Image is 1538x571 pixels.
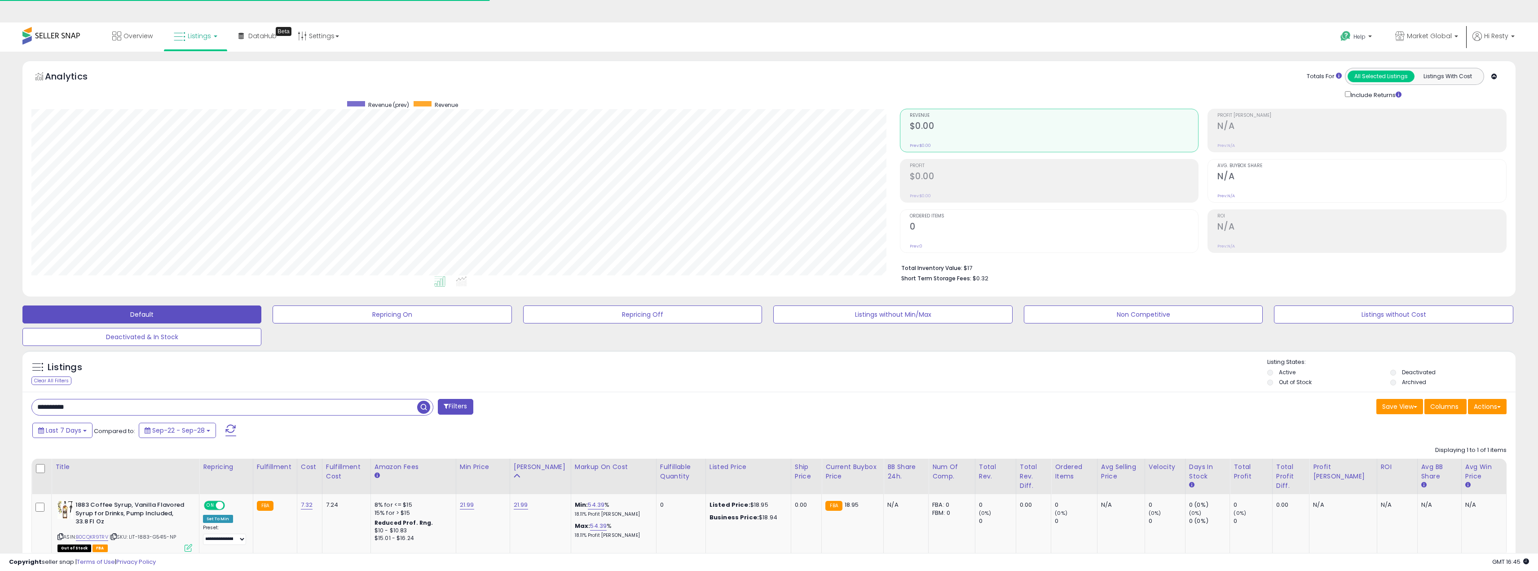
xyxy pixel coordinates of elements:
[188,31,211,40] span: Listings
[910,113,1199,118] span: Revenue
[932,501,968,509] div: FBA: 0
[106,22,159,49] a: Overview
[9,558,42,566] strong: Copyright
[45,70,105,85] h5: Analytics
[1279,378,1312,386] label: Out of Stock
[116,558,156,566] a: Privacy Policy
[167,22,224,49] a: Listings
[375,519,433,527] b: Reduced Prof. Rng.
[57,501,192,551] div: ASIN:
[514,462,567,472] div: [PERSON_NAME]
[1055,462,1093,481] div: Ordered Items
[1234,509,1246,517] small: (0%)
[326,501,364,509] div: 7.24
[301,500,313,509] a: 7.32
[460,500,474,509] a: 21.99
[1101,501,1138,509] div: N/A
[1274,305,1513,323] button: Listings without Cost
[1388,22,1465,52] a: Market Global
[1279,368,1296,376] label: Active
[93,544,108,552] span: FBA
[710,501,784,509] div: $18.95
[257,462,293,472] div: Fulfillment
[224,502,238,509] span: OFF
[1217,193,1235,199] small: Prev: N/A
[1276,501,1303,509] div: 0.00
[48,361,82,374] h5: Listings
[910,143,931,148] small: Prev: $0.00
[94,427,135,435] span: Compared to:
[22,328,261,346] button: Deactivated & In Stock
[273,305,511,323] button: Repricing On
[932,509,968,517] div: FBM: 0
[248,31,277,40] span: DataHub
[910,164,1199,168] span: Profit
[276,27,291,36] div: Tooltip anchor
[1217,221,1506,234] h2: N/A
[910,214,1199,219] span: Ordered Items
[575,522,649,539] div: %
[1020,501,1044,509] div: 0.00
[1101,462,1141,481] div: Avg Selling Price
[203,462,249,472] div: Repricing
[57,501,73,519] img: 41bg6FacPBL._SL40_.jpg
[1217,214,1506,219] span: ROI
[973,274,988,283] span: $0.32
[1338,89,1412,100] div: Include Returns
[901,264,962,272] b: Total Inventory Value:
[1217,171,1506,183] h2: N/A
[123,31,153,40] span: Overview
[375,509,449,517] div: 15% for > $15
[901,274,971,282] b: Short Term Storage Fees:
[203,525,246,545] div: Preset:
[588,500,604,509] a: 54.39
[1353,33,1366,40] span: Help
[326,462,367,481] div: Fulfillment Cost
[795,501,815,509] div: 0.00
[75,501,185,528] b: 1883 Coffee Syrup, Vanilla Flavored Syrup for Drinks, Pump Included, 33.8 Fl Oz
[1189,462,1226,481] div: Days In Stock
[910,121,1199,133] h2: $0.00
[1217,121,1506,133] h2: N/A
[1468,399,1507,414] button: Actions
[1055,517,1097,525] div: 0
[232,22,283,49] a: DataHub
[32,423,93,438] button: Last 7 Days
[1381,462,1414,472] div: ROI
[932,462,971,481] div: Num of Comp.
[31,376,71,385] div: Clear All Filters
[1276,462,1306,491] div: Total Profit Diff.
[575,511,649,518] p: 18.11% Profit [PERSON_NAME]
[205,502,216,509] span: ON
[375,535,449,542] div: $15.01 - $16.24
[1234,462,1268,481] div: Total Profit
[1421,462,1458,481] div: Avg BB Share
[1313,462,1373,481] div: Profit [PERSON_NAME]
[1381,501,1410,509] div: N/A
[1217,143,1235,148] small: Prev: N/A
[438,399,473,415] button: Filters
[1149,509,1161,517] small: (0%)
[710,500,750,509] b: Listed Price:
[979,462,1012,481] div: Total Rev.
[979,501,1016,509] div: 0
[375,472,380,480] small: Amazon Fees.
[22,305,261,323] button: Default
[1189,517,1230,525] div: 0 (0%)
[887,462,925,481] div: BB Share 24h.
[368,101,409,109] span: Revenue (prev)
[910,221,1199,234] h2: 0
[46,426,81,435] span: Last 7 Days
[910,193,931,199] small: Prev: $0.00
[203,515,233,523] div: Set To Min
[1435,446,1507,455] div: Displaying 1 to 1 of 1 items
[1313,501,1370,509] div: N/A
[1348,71,1415,82] button: All Selected Listings
[1484,31,1508,40] span: Hi Resty
[1189,509,1202,517] small: (0%)
[77,558,115,566] a: Terms of Use
[660,501,699,509] div: 0
[1340,31,1351,42] i: Get Help
[1376,399,1423,414] button: Save View
[571,459,656,494] th: The percentage added to the cost of goods (COGS) that forms the calculator for Min & Max prices.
